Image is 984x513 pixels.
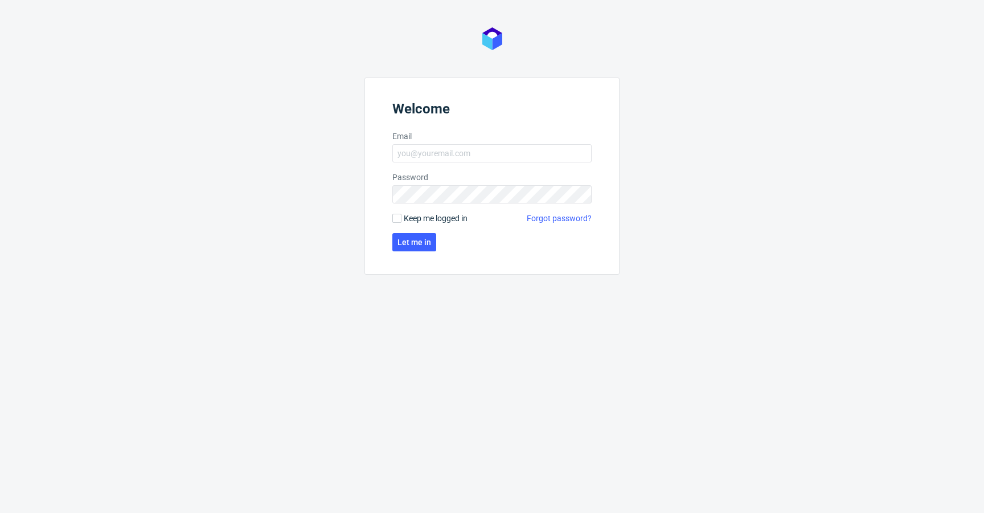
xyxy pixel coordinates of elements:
[392,131,592,142] label: Email
[397,238,431,246] span: Let me in
[392,144,592,162] input: you@youremail.com
[392,101,592,121] header: Welcome
[392,172,592,183] label: Password
[392,233,436,251] button: Let me in
[404,213,468,224] span: Keep me logged in
[527,213,592,224] a: Forgot password?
